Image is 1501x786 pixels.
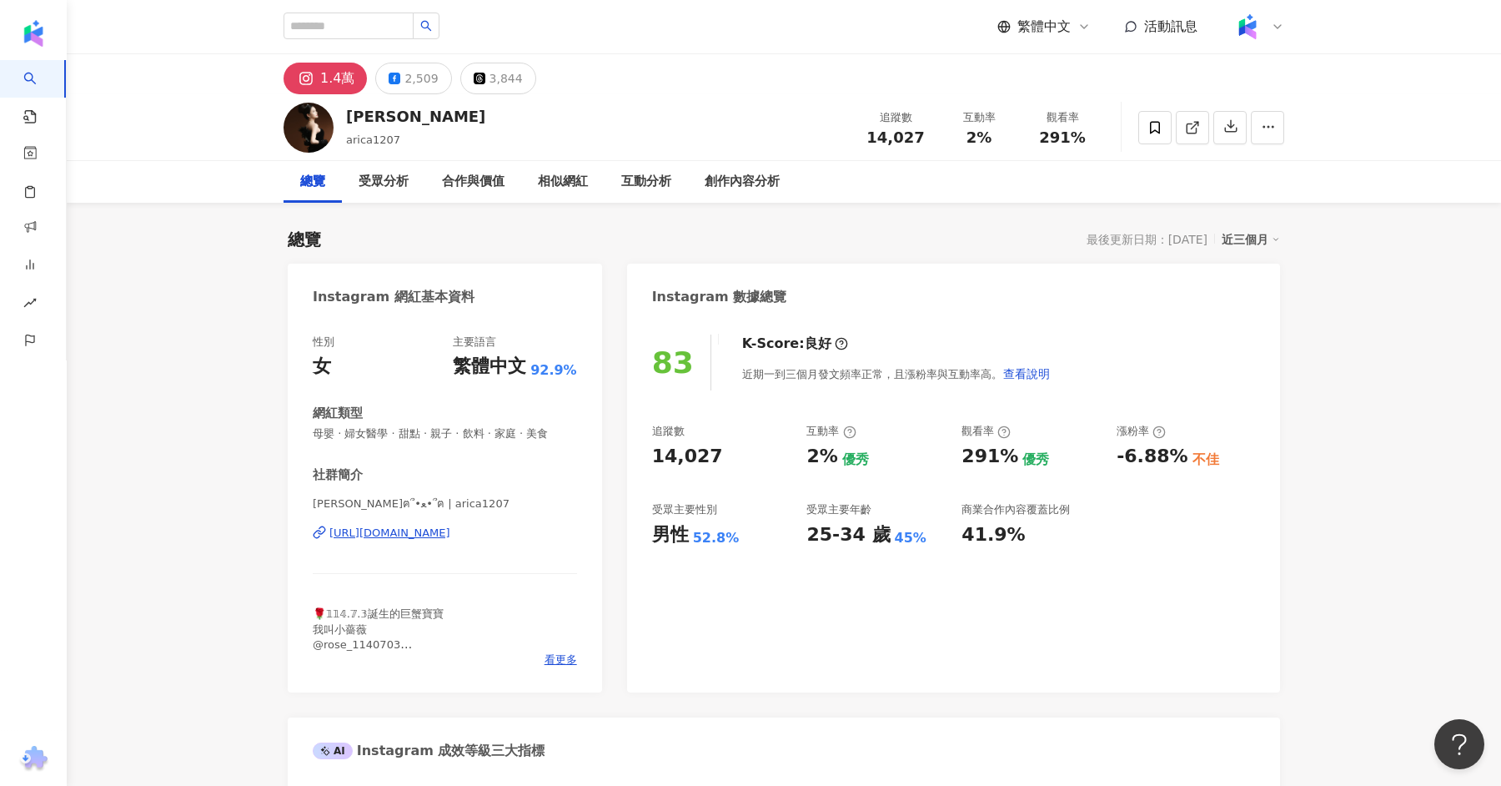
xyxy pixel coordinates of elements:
[961,522,1025,548] div: 41.9%
[1003,367,1050,380] span: 查看說明
[1017,18,1071,36] span: 繁體中文
[966,129,992,146] span: 2%
[284,63,367,94] button: 1.4萬
[313,466,363,484] div: 社群簡介
[621,172,671,192] div: 互動分析
[742,335,848,353] div: K-Score :
[346,106,485,127] div: [PERSON_NAME]
[947,109,1011,126] div: 互動率
[346,134,400,146] span: arica1207
[961,444,1018,470] div: 291%
[288,228,321,251] div: 總覽
[652,424,685,439] div: 追蹤數
[806,502,871,517] div: 受眾主要年齡
[313,354,331,380] div: 女
[652,444,723,470] div: 14,027
[842,451,869,469] div: 優秀
[1002,357,1051,390] button: 查看說明
[864,109,927,126] div: 追蹤數
[20,20,47,47] img: logo icon
[18,746,50,773] img: chrome extension
[742,357,1051,390] div: 近期一到三個月發文頻率正常，且漲粉率與互動率高。
[806,444,837,470] div: 2%
[313,526,577,541] a: [URL][DOMAIN_NAME]
[705,172,780,192] div: 創作內容分析
[23,60,57,125] a: search
[23,286,37,324] span: rise
[1232,11,1263,43] img: Kolr%20app%20icon%20%281%29.png
[1192,451,1219,469] div: 不佳
[693,529,740,547] div: 52.8%
[313,288,474,306] div: Instagram 網紅基本資料
[1117,444,1187,470] div: -6.88%
[538,172,588,192] div: 相似網紅
[806,424,856,439] div: 互動率
[1222,229,1280,250] div: 近三個月
[313,607,444,696] span: 🌹𝟙𝟙𝟜.𝟟.𝟛誕生的巨蟹寶寶 我叫小薔薇 @rose_1140703 ☕️ @kdccoffee 好喝的咖啡在這裡 👇👇👇
[375,63,451,94] button: 2,509
[359,172,409,192] div: 受眾分析
[1039,129,1086,146] span: 291%
[489,67,523,90] div: 3,844
[420,20,432,32] span: search
[453,354,526,380] div: 繁體中文
[652,288,787,306] div: Instagram 數據總覽
[652,502,717,517] div: 受眾主要性別
[313,426,577,441] span: 母嬰 · 婦女醫學 · 甜點 · 親子 · 飲料 · 家庭 · 美食
[1022,451,1049,469] div: 優秀
[1031,109,1094,126] div: 觀看率
[442,172,505,192] div: 合作與價值
[300,172,325,192] div: 總覽
[313,405,363,422] div: 網紅類型
[961,424,1011,439] div: 觀看率
[1087,233,1207,246] div: 最後更新日期：[DATE]
[1434,719,1484,769] iframe: Help Scout Beacon - Open
[320,67,354,90] div: 1.4萬
[284,103,334,153] img: KOL Avatar
[652,522,689,548] div: 男性
[652,345,694,380] div: 83
[453,335,496,350] div: 主要語言
[313,335,334,350] div: 性別
[530,361,577,380] span: 92.9%
[806,522,890,548] div: 25-34 歲
[460,63,536,94] button: 3,844
[313,742,545,760] div: Instagram 成效等級三大指標
[329,526,450,541] div: [URL][DOMAIN_NAME]
[1144,18,1197,34] span: 活動訊息
[961,502,1070,517] div: 商業合作內容覆蓋比例
[1117,424,1166,439] div: 漲粉率
[545,652,577,668] span: 看更多
[404,67,438,90] div: 2,509
[805,335,831,353] div: 良好
[313,743,353,759] div: AI
[313,496,577,511] span: [PERSON_NAME]ฅ՞•ﻌ•՞ฅ | arica1207
[895,529,926,547] div: 45%
[866,128,924,146] span: 14,027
